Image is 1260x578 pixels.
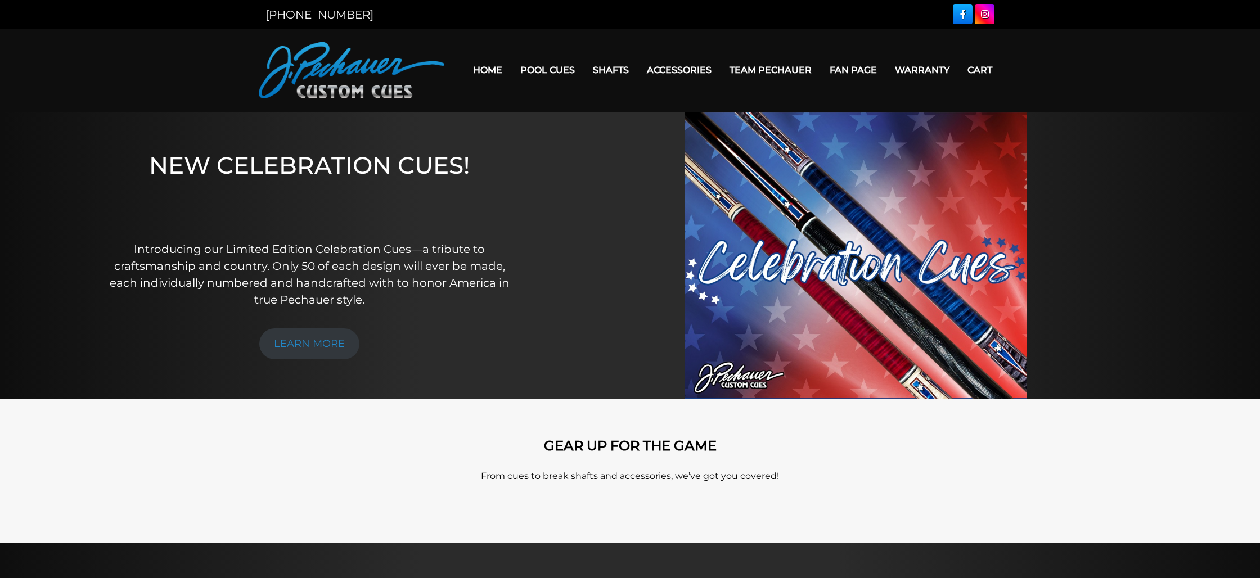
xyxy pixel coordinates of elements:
[544,437,717,454] strong: GEAR UP FOR THE GAME
[100,241,519,308] p: Introducing our Limited Edition Celebration Cues—a tribute to craftsmanship and country. Only 50 ...
[958,56,1001,84] a: Cart
[464,56,511,84] a: Home
[259,42,444,98] img: Pechauer Custom Cues
[100,151,519,225] h1: NEW CELEBRATION CUES!
[265,8,373,21] a: [PHONE_NUMBER]
[821,56,886,84] a: Fan Page
[259,328,359,359] a: LEARN MORE
[511,56,584,84] a: Pool Cues
[584,56,638,84] a: Shafts
[309,469,951,483] p: From cues to break shafts and accessories, we’ve got you covered!
[886,56,958,84] a: Warranty
[638,56,721,84] a: Accessories
[721,56,821,84] a: Team Pechauer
